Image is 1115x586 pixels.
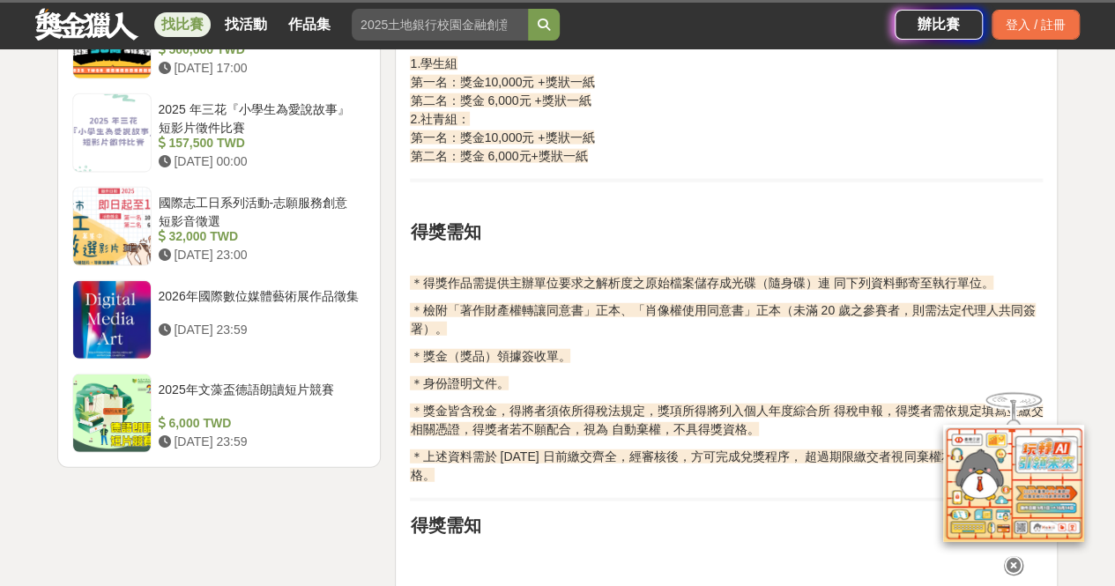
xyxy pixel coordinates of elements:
a: 辦比賽 [895,10,983,40]
div: 國際志工日系列活動-志願服務創意短影音徵選 [159,194,360,227]
div: 32,000 TWD [159,227,360,246]
div: 登入 / 註冊 [992,10,1080,40]
span: 第一名：獎金10,000元 +獎狀一紙 [410,75,594,89]
input: 2025土地銀行校園金融創意挑戰賽：從你出發 開啟智慧金融新頁 [352,9,528,41]
div: 157,500 TWD [159,134,360,152]
div: 2025 年三花『小學生為愛說故事』短影片徵件比賽 [159,100,360,134]
span: ＊獎金皆含稅金，得將者須依所得稅法規定，獎項所得將列入個人年度綜合所 得稅申報，得獎者需依規定填寫並繳交相關憑證，得獎者若不願配合，視為 自動棄權，不具得獎資格。 [410,404,1043,436]
strong: 得獎需知 [410,222,480,241]
span: 第一名：獎金10,000元 +獎狀一紙 [410,130,594,145]
span: 第二名：獎金 6,000元 +獎狀一紙 [410,93,591,108]
div: [DATE] 23:59 [159,433,360,451]
a: 國際志工日系列活動-志願服務創意短影音徵選 32,000 TWD [DATE] 23:00 [72,187,367,266]
a: 2025 年三花『小學生為愛說故事』短影片徵件比賽 157,500 TWD [DATE] 00:00 [72,93,367,173]
div: [DATE] 00:00 [159,152,360,171]
a: 2025年文藻盃德語朗讀短片競賽 6,000 TWD [DATE] 23:59 [72,374,367,453]
div: 2025年文藻盃德語朗讀短片競賽 [159,381,360,414]
span: 第二名：獎金 6,000元+獎狀一紙 [410,149,587,163]
div: 6,000 TWD [159,414,360,433]
span: ＊上述資料需於 [DATE] 日前繳交齊全，經審核後，方可完成兌獎程序， 超過期限繳交者視同棄權本次得（領）獎資格。 [410,449,1039,482]
div: 2026年國際數位媒體藝術展作品徵集 [159,287,360,321]
strong: 得獎需知 [410,516,480,535]
span: ＊獎金（獎品）領據簽收單。 [410,349,570,363]
div: 500,000 TWD [159,41,360,59]
img: d2146d9a-e6f6-4337-9592-8cefde37ba6b.png [943,425,1084,542]
div: [DATE] 23:00 [159,246,360,264]
a: 2026年國際數位媒體藝術展作品徵集 [DATE] 23:59 [72,280,367,360]
a: 找活動 [218,12,274,37]
span: ＊得獎作品需提供主辦單位要求之解析度之原始檔案儲存成光碟（隨身碟）連 同下列資料郵寄至執行單位。 [410,276,993,290]
div: [DATE] 17:00 [159,59,360,78]
span: ＊檢附「著作財產權轉讓同意書」正本、「肖像權使用同意書」正本（未滿 20 歲之參賽者，則需法定代理人共同簽署）。 [410,303,1035,336]
a: 作品集 [281,12,338,37]
span: ＊身份證明文件。 [410,376,509,390]
div: [DATE] 23:59 [159,321,360,339]
span: 2.社青組： [410,112,470,126]
a: 找比賽 [154,12,211,37]
span: 1.學生組 [410,56,457,70]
